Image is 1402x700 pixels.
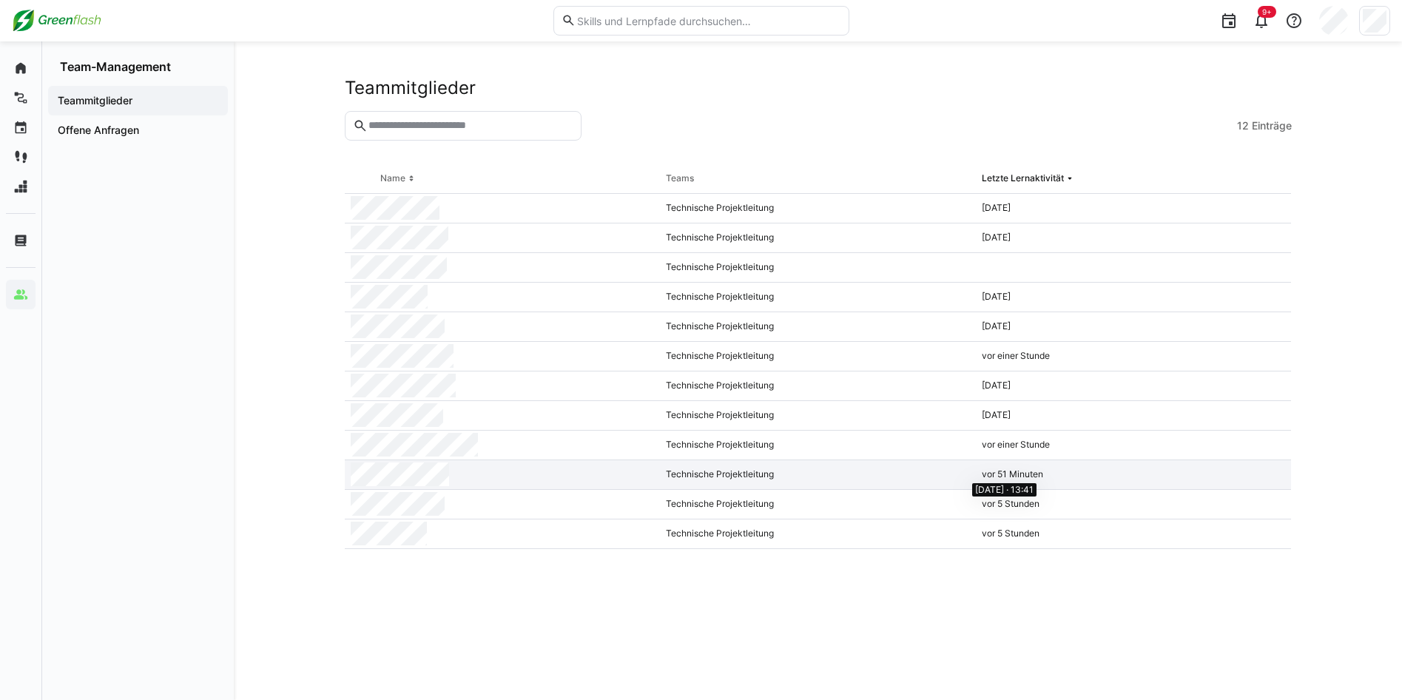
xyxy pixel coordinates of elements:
[380,172,405,184] div: Name
[982,172,1064,184] div: Letzte Lernaktivität
[1252,118,1292,133] span: Einträge
[982,498,1039,509] span: vor 5 Stunden
[660,431,976,460] div: Technische Projektleitung
[982,380,1011,391] span: [DATE]
[660,401,976,431] div: Technische Projektleitung
[660,490,976,519] div: Technische Projektleitung
[982,350,1050,361] span: vor einer Stunde
[666,172,694,184] div: Teams
[975,484,1034,495] span: [DATE] · 13:41
[982,468,1043,479] span: vor 51 Minuten
[660,312,976,342] div: Technische Projektleitung
[982,232,1011,243] span: [DATE]
[982,439,1050,450] span: vor einer Stunde
[660,460,976,490] div: Technische Projektleitung
[982,409,1011,420] span: [DATE]
[982,320,1011,332] span: [DATE]
[982,291,1011,302] span: [DATE]
[982,528,1039,539] span: vor 5 Stunden
[660,223,976,253] div: Technische Projektleitung
[576,14,840,27] input: Skills und Lernpfade durchsuchen…
[1262,7,1272,16] span: 9+
[660,371,976,401] div: Technische Projektleitung
[660,342,976,371] div: Technische Projektleitung
[660,194,976,223] div: Technische Projektleitung
[660,283,976,312] div: Technische Projektleitung
[345,77,476,99] h2: Teammitglieder
[982,202,1011,213] span: [DATE]
[1237,118,1249,133] span: 12
[660,253,976,283] div: Technische Projektleitung
[660,519,976,549] div: Technische Projektleitung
